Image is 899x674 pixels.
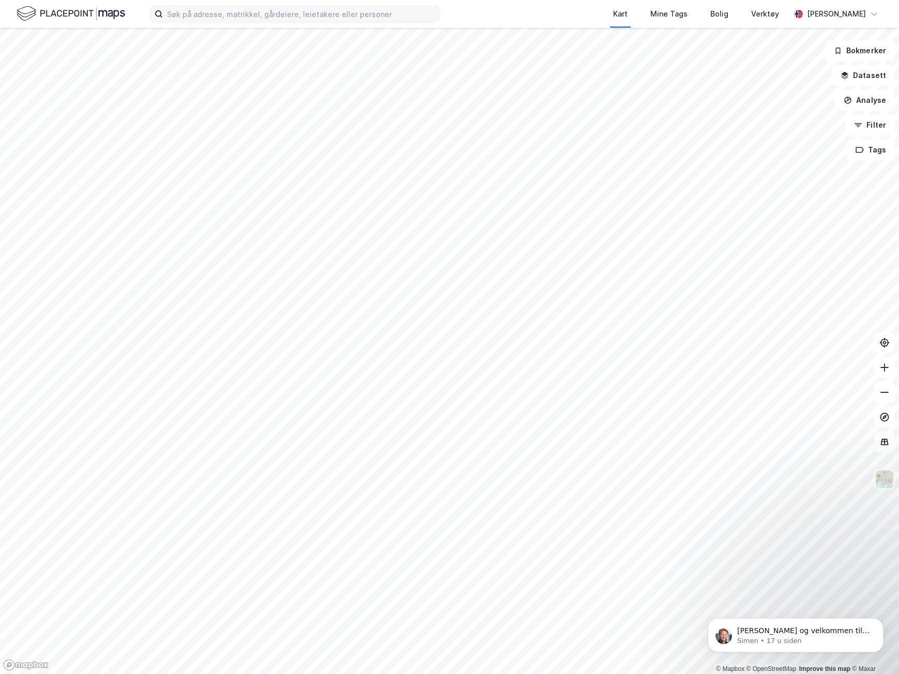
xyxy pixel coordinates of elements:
button: Datasett [832,65,895,86]
div: Mine Tags [650,8,688,20]
div: Verktøy [751,8,779,20]
img: Z [875,469,894,489]
div: Bolig [710,8,728,20]
div: Kart [613,8,628,20]
a: Mapbox [716,665,744,672]
button: Filter [845,115,895,135]
a: Mapbox homepage [3,659,49,671]
iframe: Intercom notifications melding [692,596,899,669]
input: Søk på adresse, matrikkel, gårdeiere, leietakere eller personer [163,6,439,22]
button: Analyse [835,90,895,111]
button: Tags [847,140,895,160]
div: [PERSON_NAME] [807,8,866,20]
img: logo.f888ab2527a4732fd821a326f86c7f29.svg [17,5,125,23]
a: OpenStreetMap [746,665,797,672]
a: Improve this map [799,665,850,672]
button: Bokmerker [825,40,895,61]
